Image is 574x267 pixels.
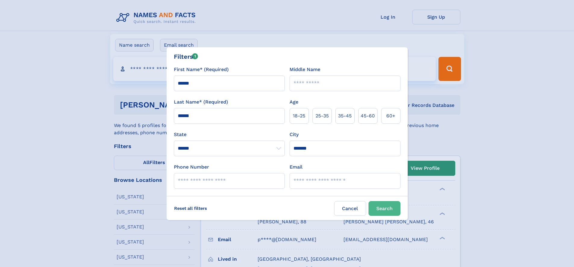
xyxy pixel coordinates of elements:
[174,98,228,106] label: Last Name* (Required)
[293,112,305,120] span: 18‑25
[174,66,229,73] label: First Name* (Required)
[290,66,320,73] label: Middle Name
[369,201,400,216] button: Search
[170,201,211,216] label: Reset all filters
[315,112,329,120] span: 25‑35
[290,131,299,138] label: City
[290,163,303,171] label: Email
[174,52,198,61] div: Filters
[174,131,285,138] label: State
[174,163,209,171] label: Phone Number
[290,98,298,106] label: Age
[334,201,366,216] label: Cancel
[386,112,395,120] span: 60+
[361,112,375,120] span: 45‑60
[338,112,352,120] span: 35‑45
